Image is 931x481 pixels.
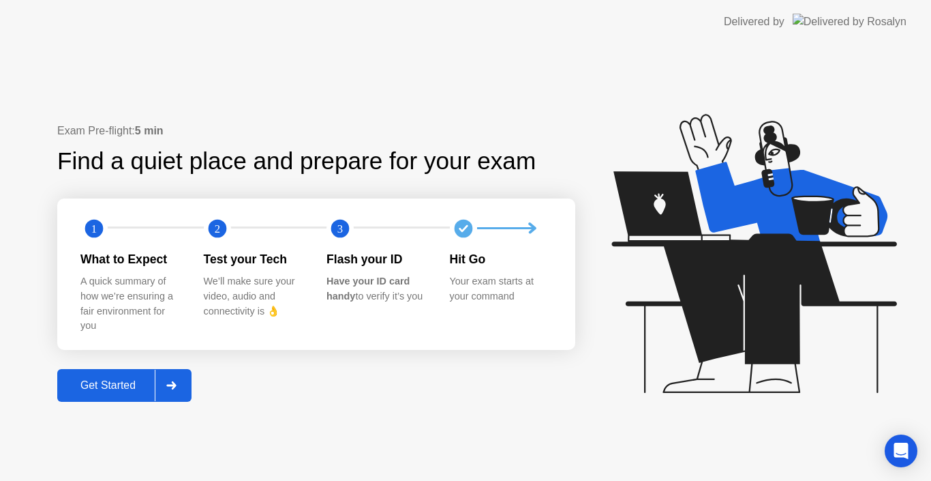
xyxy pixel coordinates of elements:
div: Your exam starts at your command [450,274,551,304]
text: 2 [214,222,219,235]
b: Have your ID card handy [326,276,410,302]
div: Delivered by [724,14,784,30]
div: A quick summary of how we’re ensuring a fair environment for you [80,274,182,333]
div: Test your Tech [204,250,305,268]
div: Exam Pre-flight: [57,123,575,139]
div: What to Expect [80,250,182,268]
div: to verify it’s you [326,274,428,304]
div: Find a quiet place and prepare for your exam [57,143,538,179]
div: Get Started [61,379,155,392]
text: 3 [337,222,343,235]
button: Get Started [57,369,192,402]
b: 5 min [135,125,164,136]
div: Open Intercom Messenger [885,435,917,467]
div: We’ll make sure your video, audio and connectivity is 👌 [204,274,305,319]
img: Delivered by Rosalyn [793,14,906,29]
text: 1 [91,222,97,235]
div: Flash your ID [326,250,428,268]
div: Hit Go [450,250,551,268]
